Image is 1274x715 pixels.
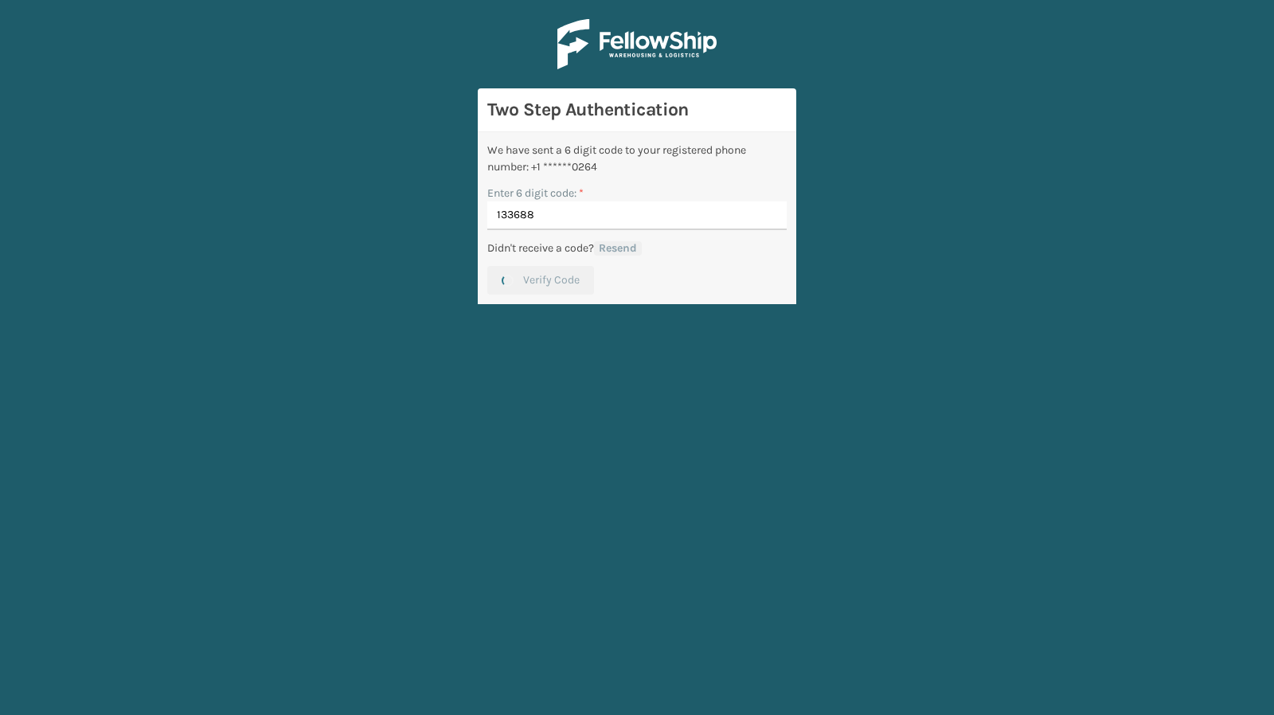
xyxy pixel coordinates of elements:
[557,19,717,69] img: Logo
[487,185,584,201] label: Enter 6 digit code:
[487,142,787,175] div: We have sent a 6 digit code to your registered phone number: +1 ******0264
[487,266,594,295] button: Verify Code
[487,240,594,256] p: Didn't receive a code?
[487,98,787,122] h3: Two Step Authentication
[594,241,642,256] button: Resend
